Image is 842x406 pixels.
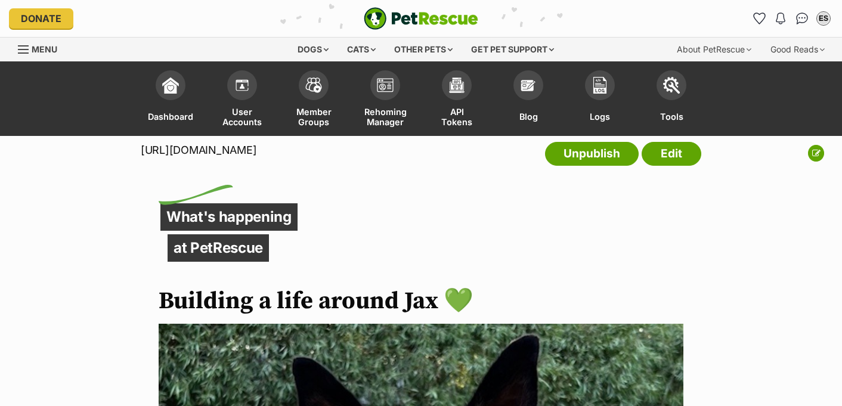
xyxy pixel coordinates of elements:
[159,287,473,315] h1: Building a life around Jax 💚
[750,9,769,28] a: Favourites
[660,106,683,127] span: Tools
[9,8,73,29] a: Donate
[493,64,564,136] a: Blog
[364,7,478,30] img: logo-e224e6f780fb5917bec1dbf3a21bbac754714ae5b6737aabdf751b685950b380.svg
[289,38,337,61] div: Dogs
[421,64,493,136] a: API Tokens
[32,44,57,54] span: Menu
[159,185,233,205] img: decorative flick
[436,106,478,127] span: API Tokens
[564,64,636,136] a: Logs
[519,106,538,127] span: Blog
[168,234,269,262] p: at PetRescue
[18,38,66,59] a: Menu
[386,38,461,61] div: Other pets
[339,38,384,61] div: Cats
[448,77,465,94] img: api-icon-849e3a9e6f871e3acf1f60245d25b4cd0aad652aa5f5372336901a6a67317bd8.svg
[642,142,701,166] a: Edit
[234,77,250,94] img: members-icon-d6bcda0bfb97e5ba05b48644448dc2971f67d37433e5abca221da40c41542bd5.svg
[592,77,608,94] img: logs-icon-5bf4c29380941ae54b88474b1138927238aebebbc450bc62c8517511492d5a22.svg
[293,106,335,127] span: Member Groups
[463,38,562,61] div: Get pet support
[160,203,298,231] p: What's happening
[364,106,407,127] span: Rehoming Manager
[668,38,760,61] div: About PetRescue
[814,9,833,28] button: My account
[135,64,206,136] a: Dashboard
[750,9,833,28] ul: Account quick links
[793,9,812,28] a: Conversations
[364,7,478,30] a: PetRescue
[663,77,680,94] img: tools-icon-677f8b7d46040df57c17cb185196fc8e01b2b03676c49af7ba82c462532e62ee.svg
[206,64,278,136] a: User Accounts
[278,64,349,136] a: Member Groups
[221,106,263,127] span: User Accounts
[141,142,256,158] p: [URL][DOMAIN_NAME]
[818,13,829,24] div: ES
[590,106,610,127] span: Logs
[636,64,707,136] a: Tools
[305,78,322,93] img: team-members-icon-5396bd8760b3fe7c0b43da4ab00e1e3bb1a5d9ba89233759b79545d2d3fc5d0d.svg
[162,77,179,94] img: dashboard-icon-eb2f2d2d3e046f16d808141f083e7271f6b2e854fb5c12c21221c1fb7104beca.svg
[520,77,537,94] img: blogs-icon-e71fceff818bbaa76155c998696f2ea9b8fc06abc828b24f45ee82a475c2fd99.svg
[771,9,790,28] button: Notifications
[377,78,394,92] img: group-profile-icon-3fa3cf56718a62981997c0bc7e787c4b2cf8bcc04b72c1350f741eb67cf2f40e.svg
[545,142,639,166] a: Unpublish
[762,38,833,61] div: Good Reads
[349,64,421,136] a: Rehoming Manager
[796,13,809,24] img: chat-41dd97257d64d25036548639549fe6c8038ab92f7586957e7f3b1b290dea8141.svg
[148,106,193,127] span: Dashboard
[776,13,785,24] img: notifications-46538b983faf8c2785f20acdc204bb7945ddae34d4c08c2a6579f10ce5e182be.svg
